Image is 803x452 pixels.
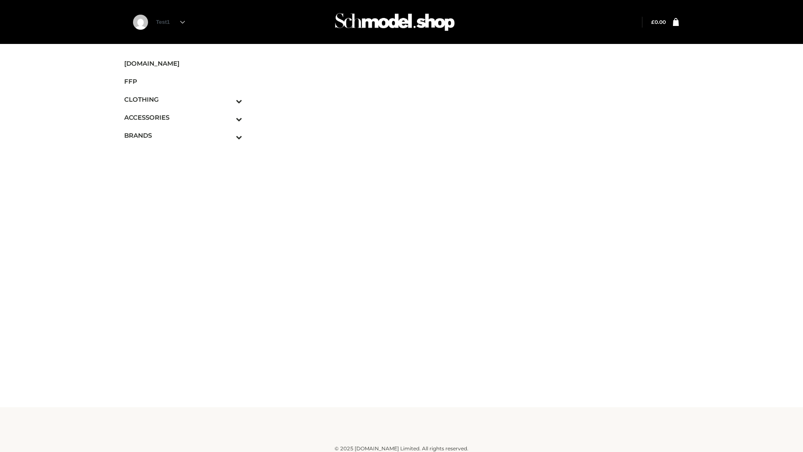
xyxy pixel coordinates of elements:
span: CLOTHING [124,95,242,104]
a: [DOMAIN_NAME] [124,54,242,72]
span: FFP [124,77,242,86]
a: Test1 [156,19,185,25]
a: BRANDSToggle Submenu [124,126,242,144]
button: Toggle Submenu [213,126,242,144]
button: Toggle Submenu [213,108,242,126]
span: BRANDS [124,131,242,140]
span: ACCESSORIES [124,113,242,122]
bdi: 0.00 [651,19,666,25]
button: Toggle Submenu [213,90,242,108]
a: CLOTHINGToggle Submenu [124,90,242,108]
span: [DOMAIN_NAME] [124,59,242,68]
a: ACCESSORIESToggle Submenu [124,108,242,126]
img: Schmodel Admin 964 [332,5,458,39]
a: £0.00 [651,19,666,25]
span: £ [651,19,655,25]
a: FFP [124,72,242,90]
